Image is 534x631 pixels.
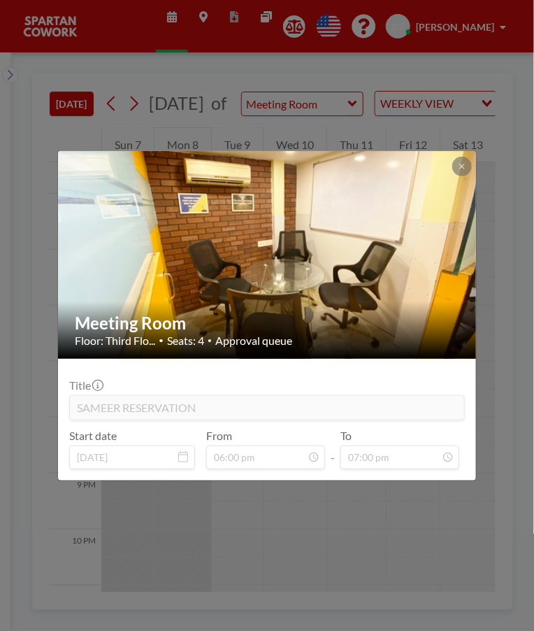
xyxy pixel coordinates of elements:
[167,334,204,348] span: Seats: 4
[206,429,232,443] label: From
[340,429,352,443] label: To
[58,97,477,412] img: 537.jpg
[75,334,155,348] span: Floor: Third Flo...
[69,378,102,392] label: Title
[69,429,117,443] label: Start date
[208,336,212,345] span: •
[215,334,292,348] span: Approval queue
[70,396,464,420] input: (No title)
[75,313,461,334] h2: Meeting Room
[159,335,164,346] span: •
[331,434,335,465] span: -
